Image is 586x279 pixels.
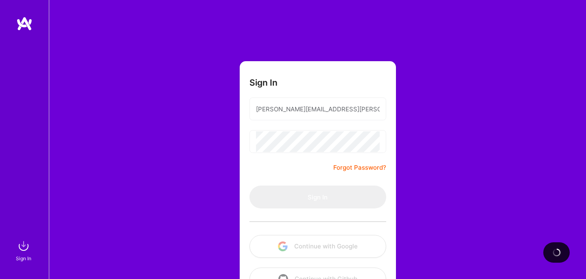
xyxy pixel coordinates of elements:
a: sign inSign In [17,238,32,263]
img: loading [551,247,562,258]
button: Continue with Google [249,235,386,258]
button: Sign In [249,186,386,208]
input: Email... [256,99,380,120]
img: logo [16,16,33,31]
h3: Sign In [249,77,278,88]
img: sign in [15,238,32,254]
img: icon [278,241,288,251]
a: Forgot Password? [333,163,386,173]
div: Sign In [16,254,31,263]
